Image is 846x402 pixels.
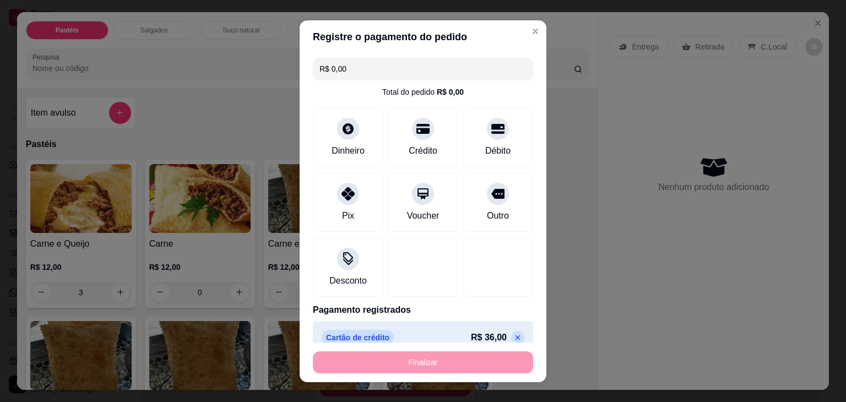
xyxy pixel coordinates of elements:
div: Total do pedido [382,86,464,97]
div: Crédito [409,144,437,157]
p: R$ 36,00 [471,331,507,344]
div: Outro [487,209,509,222]
div: R$ 0,00 [437,86,464,97]
div: Débito [485,144,511,157]
div: Voucher [407,209,440,222]
p: Pagamento registrados [313,303,533,317]
div: Pix [342,209,354,222]
p: Cartão de crédito [322,330,394,345]
div: Desconto [329,274,367,287]
div: Dinheiro [332,144,365,157]
input: Ex.: hambúrguer de cordeiro [319,58,527,80]
header: Registre o pagamento do pedido [300,20,546,53]
button: Close [527,23,544,40]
